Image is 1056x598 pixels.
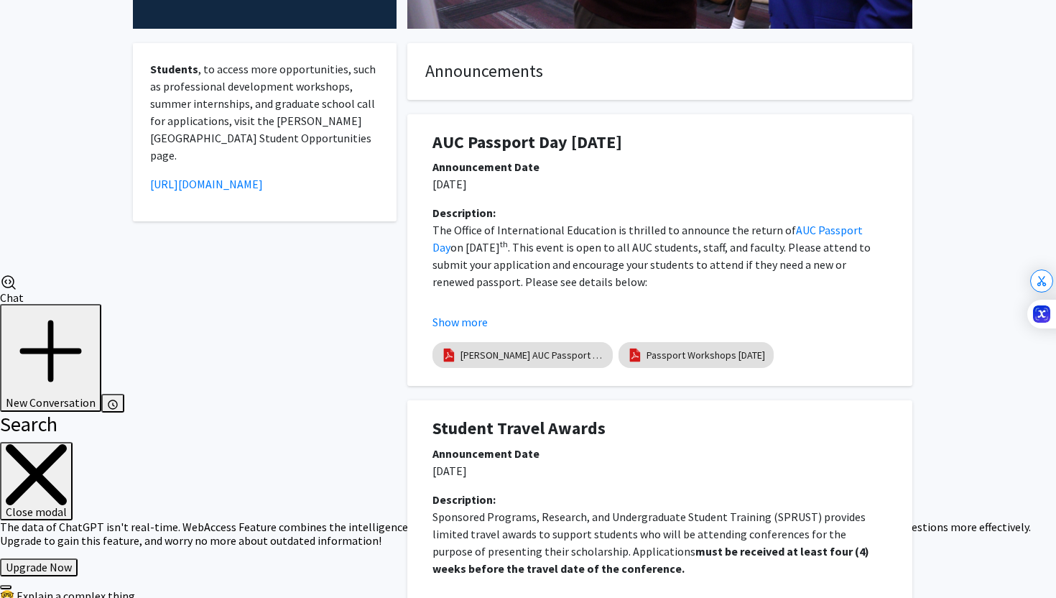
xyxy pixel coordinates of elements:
[441,347,457,363] img: pdf_icon.png
[647,348,765,363] a: Passport Workshops [DATE]
[432,132,887,153] h1: AUC Passport Day [DATE]
[432,462,887,479] p: [DATE]
[432,491,887,508] div: Description:
[150,62,198,76] strong: Students
[432,221,887,290] p: The Office of International Education is thrilled to announce the return of on [DATE] . This even...
[500,239,508,249] sup: th
[432,445,887,462] div: Announcement Date
[432,418,887,439] h1: Student Travel Awards
[460,348,604,363] a: [PERSON_NAME] AUC Passport Day Flyer 2024
[432,508,887,577] p: Sponsored Programs, Research, and Undergraduate Student Training (SPRUST) provides limited travel...
[432,175,887,193] p: [DATE]
[11,533,61,587] iframe: Chat
[150,177,263,191] a: [URL][DOMAIN_NAME]
[432,313,488,331] button: Show more
[432,204,887,221] div: Description:
[432,158,887,175] div: Announcement Date
[150,60,379,164] p: , to access more opportunities, such as professional development workshops, summer internships, a...
[425,61,894,82] h4: Announcements
[627,347,643,363] img: pdf_icon.png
